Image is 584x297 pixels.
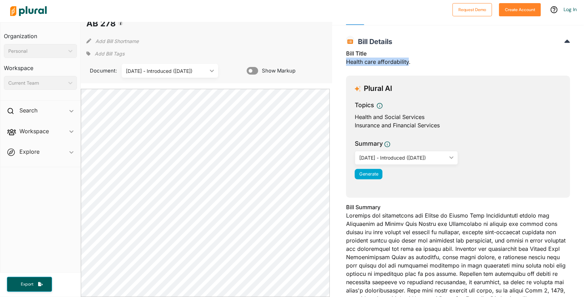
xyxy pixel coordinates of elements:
h2: Search [19,107,37,114]
a: Create Account [499,6,541,13]
div: [DATE] - Introduced ([DATE]) [126,67,207,75]
span: Generate [359,171,378,177]
div: Health care affordability. [346,49,570,70]
div: Insurance and Financial Services [355,121,561,129]
button: Add Bill Shortname [95,35,139,46]
div: [DATE] - Introduced ([DATE]) [359,154,447,161]
h3: Organization [4,26,77,41]
h3: Plural AI [364,84,392,93]
button: Create Account [499,3,541,16]
div: Tooltip anchor [118,20,124,26]
div: Current Team [8,79,66,87]
span: Show Markup [258,67,295,75]
div: Personal [8,48,66,55]
h3: Bill Summary [346,203,570,211]
a: Request Demo [453,6,492,13]
button: Generate [355,169,383,179]
span: Export [16,281,38,287]
span: Document: [86,67,113,75]
h3: Topics [355,101,374,110]
span: Bill Details [354,37,392,46]
span: Add Bill Tags [95,50,124,57]
h3: Workspace [4,58,77,73]
button: Request Demo [453,3,492,16]
a: Log In [564,6,577,12]
h3: Summary [355,139,383,148]
h3: Bill Title [346,49,570,58]
h1: AB 278 [86,17,186,30]
button: Export [7,277,52,292]
div: Health and Social Services [355,113,561,121]
div: Add tags [86,49,124,59]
